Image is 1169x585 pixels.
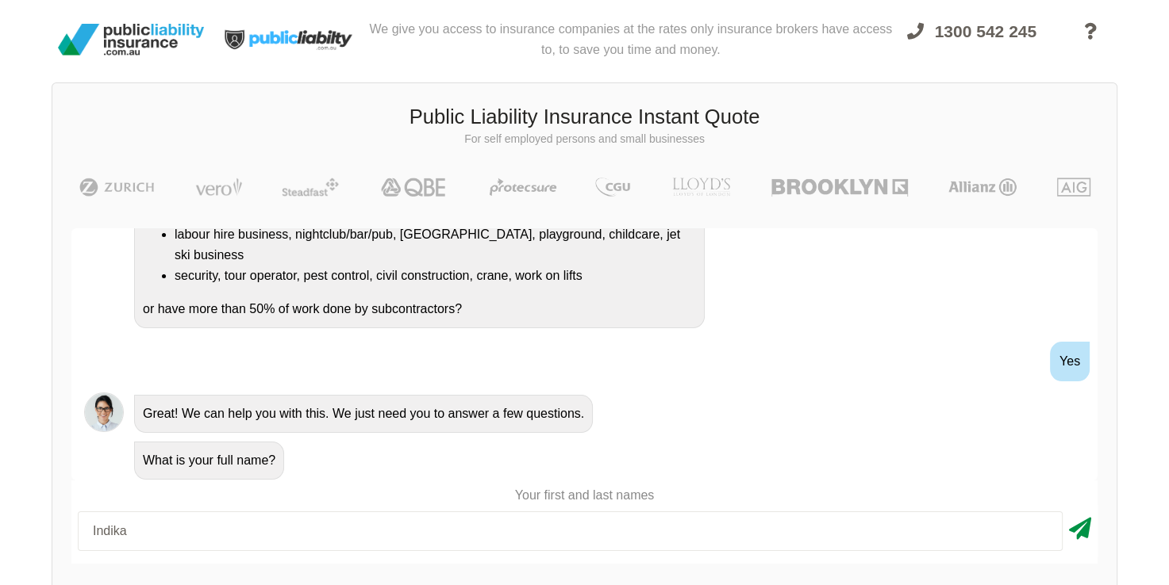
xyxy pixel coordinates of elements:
span: 1300 542 245 [935,22,1036,40]
div: Yes [1050,342,1090,381]
img: Steadfast | Public Liability Insurance [275,178,345,197]
img: Protecsure | Public Liability Insurance [483,178,563,197]
div: Great! We can help you with this. We just need you to answer a few questions. [134,395,593,433]
input: Your first and last names [78,511,1063,551]
img: Vero | Public Liability Insurance [188,178,249,197]
img: QBE | Public Liability Insurance [371,178,457,197]
img: Brooklyn | Public Liability Insurance [765,178,913,197]
div: What is your full name? [134,442,284,480]
img: Zurich | Public Liability Insurance [72,178,162,197]
img: Public Liability Insurance Light [210,6,369,73]
div: We give you access to insurance companies at the rates only insurance brokers have access to, to ... [369,6,893,73]
img: CGU | Public Liability Insurance [589,178,636,197]
h3: Public Liability Insurance Instant Quote [64,103,1105,132]
img: Chatbot | PLI [84,392,124,432]
a: 1300 542 245 [893,13,1051,73]
img: Public Liability Insurance [52,17,210,62]
img: Allianz | Public Liability Insurance [940,178,1025,197]
p: Your first and last names [71,487,1098,504]
img: AIG | Public Liability Insurance [1051,178,1098,197]
p: For self employed persons and small businesses [64,132,1105,147]
li: labour hire business, nightclub/bar/pub, [GEOGRAPHIC_DATA], playground, childcare, jet ski business [175,224,696,266]
img: LLOYD's | Public Liability Insurance [663,178,740,197]
li: security, tour operator, pest control, civil construction, crane, work on lifts [175,266,696,286]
